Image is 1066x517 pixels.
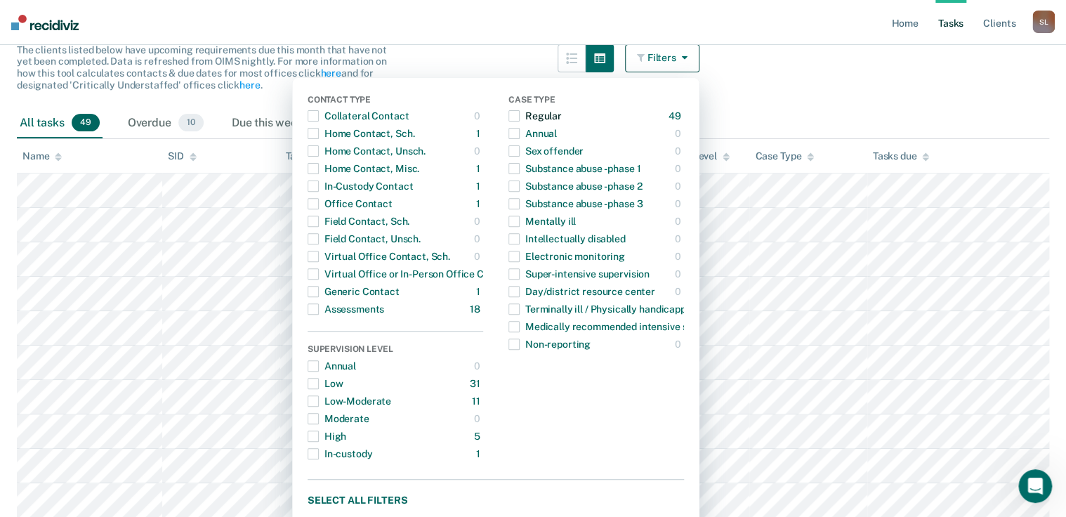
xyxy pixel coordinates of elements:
[474,245,483,268] div: 0
[470,298,483,320] div: 18
[625,44,699,72] button: Filters
[308,140,426,162] div: Home Contact, Unsch.
[308,228,421,250] div: Field Contact, Unsch.
[474,228,483,250] div: 0
[308,372,343,395] div: Low
[470,372,483,395] div: 31
[320,67,341,79] a: here
[476,280,483,303] div: 1
[474,425,483,447] div: 5
[474,407,483,430] div: 0
[308,491,684,509] button: Select all filters
[308,425,346,447] div: High
[675,157,684,180] div: 0
[675,175,684,197] div: 0
[17,108,103,139] div: All tasks49
[508,280,655,303] div: Day/district resource center
[508,95,684,107] div: Case Type
[669,105,684,127] div: 49
[675,333,684,355] div: 0
[308,192,393,215] div: Office Contact
[308,407,369,430] div: Moderate
[308,280,400,303] div: Generic Contact
[675,245,684,268] div: 0
[1018,469,1052,503] iframe: Intercom live chat
[675,140,684,162] div: 0
[239,79,260,91] a: here
[168,150,197,162] div: SID
[508,122,557,145] div: Annual
[476,175,483,197] div: 1
[508,157,641,180] div: Substance abuse - phase 1
[474,140,483,162] div: 0
[675,122,684,145] div: 0
[308,263,514,285] div: Virtual Office or In-Person Office Contact
[675,263,684,285] div: 0
[308,175,413,197] div: In-Custody Contact
[508,210,576,233] div: Mentally ill
[675,210,684,233] div: 0
[508,263,650,285] div: Super-intensive supervision
[1032,11,1055,33] button: SL
[1032,11,1055,33] div: S L
[508,315,734,338] div: Medically recommended intensive supervision
[474,355,483,377] div: 0
[508,105,562,127] div: Regular
[11,15,79,30] img: Recidiviz
[22,150,62,162] div: Name
[675,192,684,215] div: 0
[476,122,483,145] div: 1
[178,114,204,132] span: 10
[308,95,483,107] div: Contact Type
[508,333,591,355] div: Non-reporting
[755,150,814,162] div: Case Type
[508,175,643,197] div: Substance abuse - phase 2
[508,245,625,268] div: Electronic monitoring
[476,157,483,180] div: 1
[17,44,387,91] span: The clients listed below have upcoming requirements due this month that have not yet been complet...
[308,443,373,465] div: In-custody
[308,122,414,145] div: Home Contact, Sch.
[308,157,419,180] div: Home Contact, Misc.
[508,192,643,215] div: Substance abuse - phase 3
[308,298,384,320] div: Assessments
[286,150,319,162] div: Task
[308,245,450,268] div: Virtual Office Contact, Sch.
[476,443,483,465] div: 1
[229,108,335,139] div: Due this week0
[125,108,206,139] div: Overdue10
[675,228,684,250] div: 0
[508,298,697,320] div: Terminally ill / Physically handicapped
[675,280,684,303] div: 0
[72,114,100,132] span: 49
[308,210,409,233] div: Field Contact, Sch.
[508,228,626,250] div: Intellectually disabled
[308,344,483,357] div: Supervision Level
[474,105,483,127] div: 0
[472,390,483,412] div: 11
[476,192,483,215] div: 1
[308,105,409,127] div: Collateral Contact
[474,210,483,233] div: 0
[308,390,391,412] div: Low-Moderate
[873,150,930,162] div: Tasks due
[508,140,584,162] div: Sex offender
[308,355,356,377] div: Annual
